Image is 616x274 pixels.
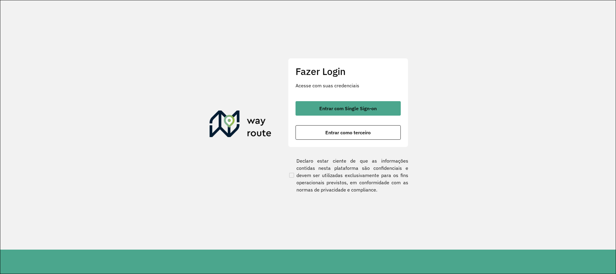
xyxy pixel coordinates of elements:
label: Declaro estar ciente de que as informações contidas nesta plataforma são confidenciais e devem se... [288,157,408,193]
span: Entrar como terceiro [325,130,371,135]
button: button [296,101,401,116]
span: Entrar com Single Sign-on [319,106,377,111]
p: Acesse com suas credenciais [296,82,401,89]
img: Roteirizador AmbevTech [210,111,271,139]
button: button [296,125,401,140]
h2: Fazer Login [296,66,401,77]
